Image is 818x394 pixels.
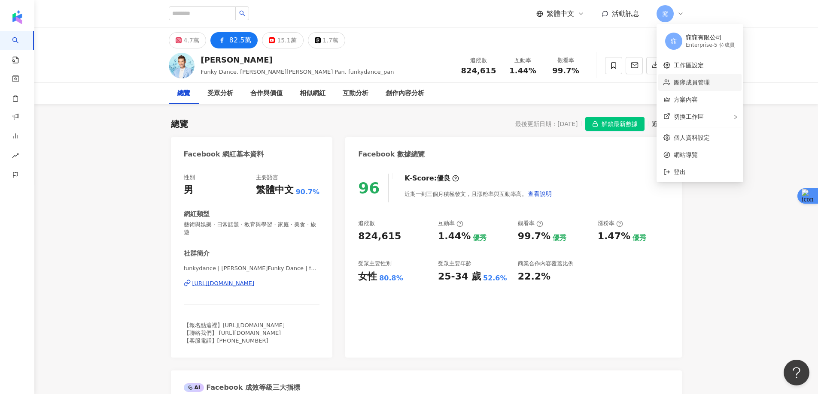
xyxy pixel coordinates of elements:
div: 網紅類型 [184,210,210,219]
iframe: Help Scout Beacon - Open [784,360,809,385]
div: 1.47% [598,230,630,243]
button: 查看說明 [527,185,552,202]
div: 總覽 [177,88,190,99]
div: Enterprise - 5 位成員 [686,42,735,49]
button: 82.5萬 [210,32,258,48]
div: 互動率 [507,56,539,65]
div: 追蹤數 [358,220,375,227]
span: 切換工作區 [674,113,704,120]
div: Facebook 網紅基本資料 [184,150,264,159]
span: 90.7% [296,187,320,197]
div: 25-34 歲 [438,270,481,283]
div: 創作內容分析 [386,88,424,99]
img: logo icon [10,10,24,24]
div: 1.44% [438,230,471,243]
button: 1.7萬 [308,32,345,48]
div: 男 [184,183,193,197]
span: 99.7% [552,66,579,75]
div: 互動率 [438,220,463,227]
div: [URL][DOMAIN_NAME] [192,280,255,287]
div: 96 [358,179,380,197]
div: 優秀 [633,233,646,243]
div: 52.6% [483,274,507,283]
span: search [239,10,245,16]
span: 藝術與娛樂 · 日常話題 · 教育與學習 · 家庭 · 美食 · 旅遊 [184,221,320,236]
div: 漲粉率 [598,220,623,227]
div: 受眾主要年齡 [438,260,471,268]
div: 15.1萬 [277,34,296,46]
div: 窕窕有限公司 [686,33,735,42]
div: 社群簡介 [184,249,210,258]
div: K-Score : [404,174,459,183]
a: search [12,31,29,64]
div: 追蹤數 [461,56,496,65]
a: 團隊成員管理 [674,79,710,86]
div: [PERSON_NAME] [201,54,394,65]
span: 解鎖最新數據 [602,117,638,131]
div: 82.5萬 [229,34,252,46]
div: Facebook 數據總覽 [358,150,425,159]
button: 4.7萬 [169,32,206,48]
span: 窕 [671,36,677,46]
div: 824,615 [358,230,401,243]
div: 優秀 [553,233,566,243]
span: 1.44% [509,66,536,75]
span: 登出 [674,168,686,175]
span: rise [12,147,19,166]
a: 工作區設定 [674,62,704,69]
img: KOL Avatar [169,53,195,78]
span: 查看說明 [528,190,552,197]
span: 【報名點這裡】[URL][DOMAIN_NAME] 【聯絡我們】 [URL][DOMAIN_NAME] 【客服電話】[PHONE_NUMBER] [184,322,285,344]
span: Funky Dance, [PERSON_NAME][PERSON_NAME] Pan, funkydance_pan [201,69,394,75]
div: 互動分析 [343,88,368,99]
div: 繁體中文 [256,183,294,197]
span: 窕 [662,9,668,18]
div: 女性 [358,270,377,283]
a: 個人資料設定 [674,134,710,141]
div: 主要語言 [256,174,278,181]
div: 總覽 [171,118,188,130]
div: 觀看率 [518,220,543,227]
span: right [733,114,738,120]
a: 方案內容 [674,96,698,103]
div: 近三個月 [652,118,682,129]
div: 99.7% [518,230,550,243]
span: 活動訊息 [612,9,639,18]
div: 4.7萬 [184,34,199,46]
div: 性別 [184,174,195,181]
div: 相似網紅 [300,88,325,99]
button: 解鎖最新數據 [585,117,645,131]
div: 受眾主要性別 [358,260,392,268]
span: 繁體中文 [547,9,574,18]
span: 824,615 [461,66,496,75]
div: 商業合作內容覆蓋比例 [518,260,574,268]
span: funkydance | [PERSON_NAME]Funky Dance | funkydance [184,265,320,272]
div: Facebook 成效等級三大指標 [184,383,301,392]
span: 網站導覽 [674,150,736,159]
div: 優良 [437,174,450,183]
div: 80.8% [379,274,403,283]
div: 最後更新日期：[DATE] [515,120,578,127]
button: 15.1萬 [262,32,303,48]
div: AI [184,383,204,392]
div: 優秀 [473,233,487,243]
div: 近期一到三個月積極發文，且漲粉率與互動率高。 [404,185,552,202]
div: 受眾分析 [207,88,233,99]
div: 觀看率 [550,56,582,65]
div: 1.7萬 [323,34,338,46]
div: 合作與價值 [250,88,283,99]
div: 22.2% [518,270,550,283]
a: [URL][DOMAIN_NAME] [184,280,320,287]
